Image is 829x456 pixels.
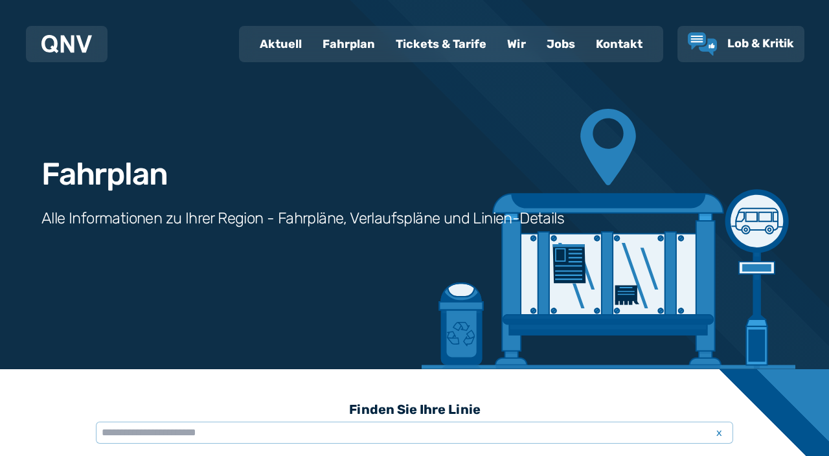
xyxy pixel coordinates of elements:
span: x [710,425,728,440]
span: Lob & Kritik [727,36,794,51]
a: Tickets & Tarife [385,27,497,61]
a: Wir [497,27,536,61]
img: QNV Logo [41,35,92,53]
h3: Finden Sie Ihre Linie [96,395,733,424]
a: QNV Logo [41,31,92,57]
a: Lob & Kritik [688,32,794,56]
a: Fahrplan [312,27,385,61]
h3: Alle Informationen zu Ihrer Region - Fahrpläne, Verlaufspläne und Linien-Details [41,208,564,229]
a: Jobs [536,27,585,61]
a: Kontakt [585,27,653,61]
a: Aktuell [249,27,312,61]
h1: Fahrplan [41,159,167,190]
